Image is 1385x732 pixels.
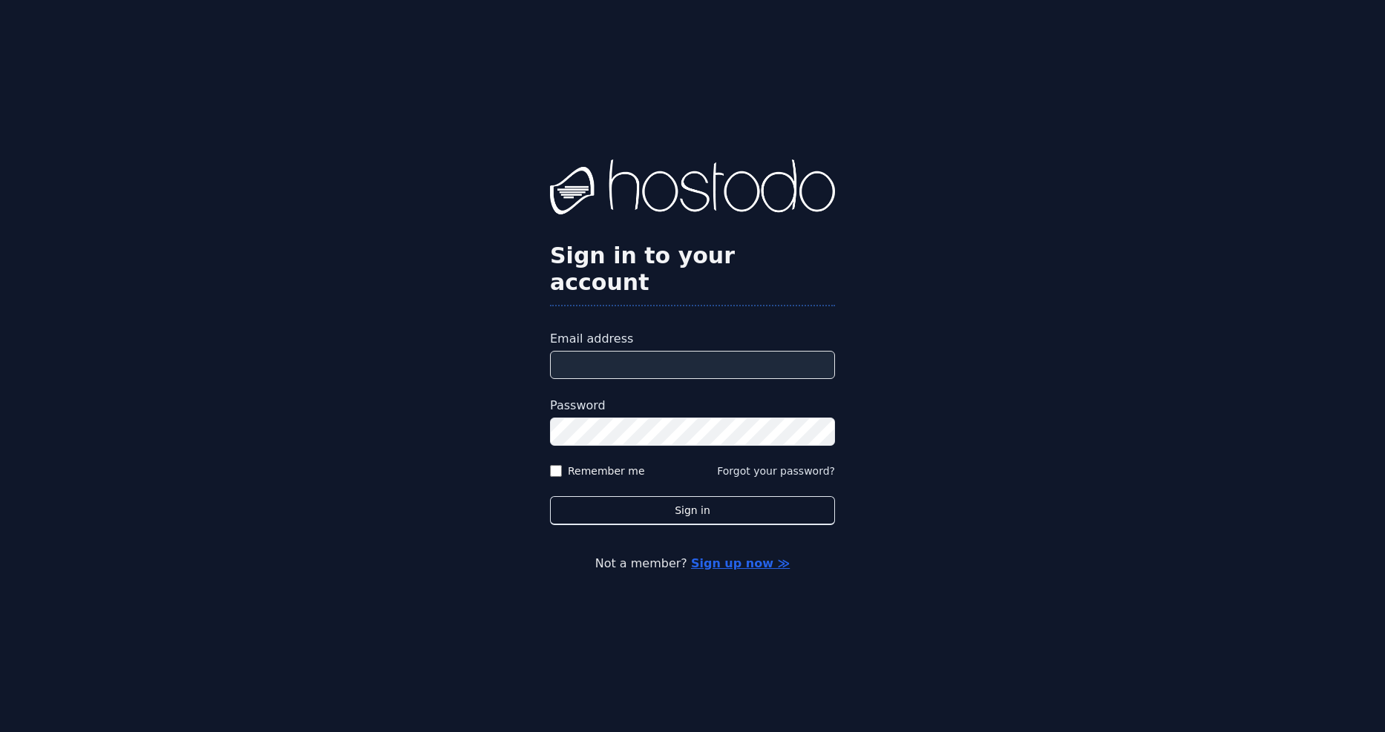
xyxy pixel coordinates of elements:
[71,555,1314,573] p: Not a member?
[550,243,835,296] h2: Sign in to your account
[717,464,835,478] button: Forgot your password?
[550,159,835,219] img: Hostodo
[550,330,835,348] label: Email address
[691,556,790,570] a: Sign up now ≫
[568,464,645,478] label: Remember me
[550,397,835,415] label: Password
[550,496,835,525] button: Sign in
